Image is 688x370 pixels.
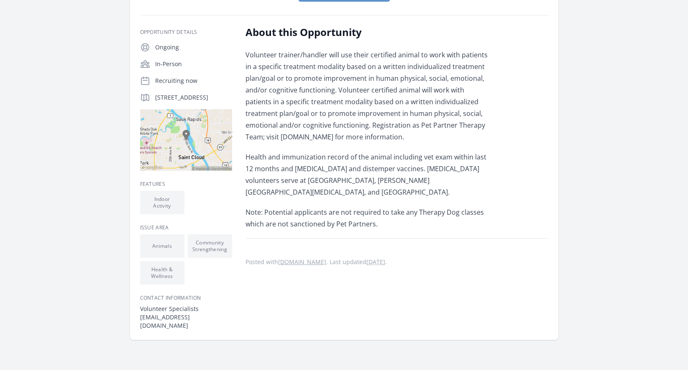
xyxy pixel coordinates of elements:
p: Recruiting now [155,77,232,85]
p: Volunteer trainer/handler will use their certified animal to work with patients in a specific tre... [246,49,490,143]
a: [DOMAIN_NAME] [278,258,326,266]
li: Indoor Activity [140,191,184,214]
li: Community Strengthening [188,234,232,258]
dd: [EMAIL_ADDRESS][DOMAIN_NAME] [140,313,232,330]
h3: Features [140,181,232,188]
h3: Issue area [140,224,232,231]
abbr: Thu, May 9, 2024 3:13 PM [366,258,385,266]
p: Posted with . Last updated . [246,259,548,265]
li: Animals [140,234,184,258]
p: [STREET_ADDRESS] [155,93,232,102]
p: Ongoing [155,43,232,51]
h3: Opportunity Details [140,29,232,36]
p: Note: Potential applicants are not required to take any Therapy Dog classes which are not sanctio... [246,206,490,230]
h3: Contact Information [140,295,232,301]
p: Health and immunization record of the animal including vet exam within last 12 months and [MEDICA... [246,151,490,198]
h2: About this Opportunity [246,26,490,39]
p: In-Person [155,60,232,68]
li: Health & Wellness [140,261,184,285]
img: Map [140,109,232,171]
dt: Volunteer Specialists [140,305,232,313]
